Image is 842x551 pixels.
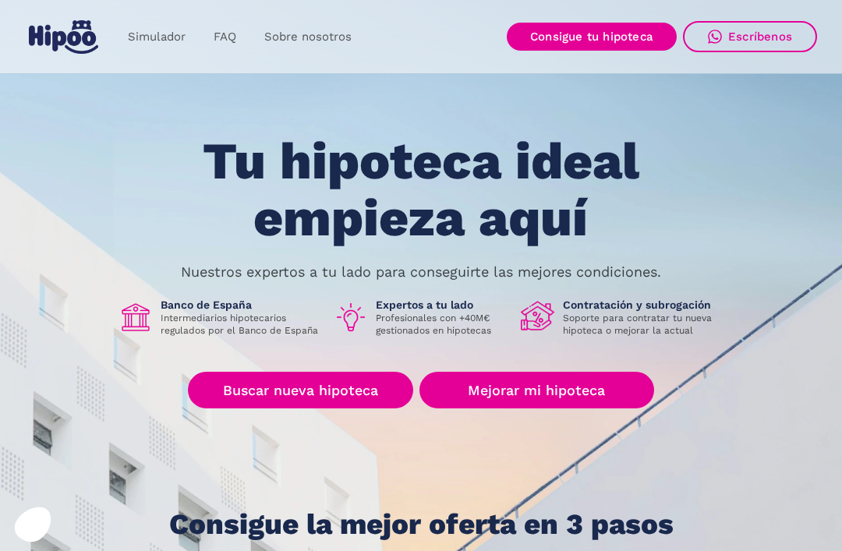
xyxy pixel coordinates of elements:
p: Nuestros expertos a tu lado para conseguirte las mejores condiciones. [181,266,661,278]
p: Profesionales con +40M€ gestionados en hipotecas [376,312,508,337]
h1: Contratación y subrogación [563,298,723,312]
p: Intermediarios hipotecarios regulados por el Banco de España [161,312,321,337]
h1: Tu hipoteca ideal empieza aquí [126,133,716,246]
p: Soporte para contratar tu nueva hipoteca o mejorar la actual [563,312,723,337]
a: Buscar nueva hipoteca [188,372,413,408]
a: Sobre nosotros [250,22,366,52]
h1: Expertos a tu lado [376,298,508,312]
a: Mejorar mi hipoteca [419,372,654,408]
a: Escríbenos [683,21,817,52]
a: Consigue tu hipoteca [507,23,677,51]
div: Escríbenos [728,30,792,44]
a: home [25,14,101,60]
a: FAQ [200,22,250,52]
h1: Banco de España [161,298,321,312]
a: Simulador [114,22,200,52]
h1: Consigue la mejor oferta en 3 pasos [169,509,674,540]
